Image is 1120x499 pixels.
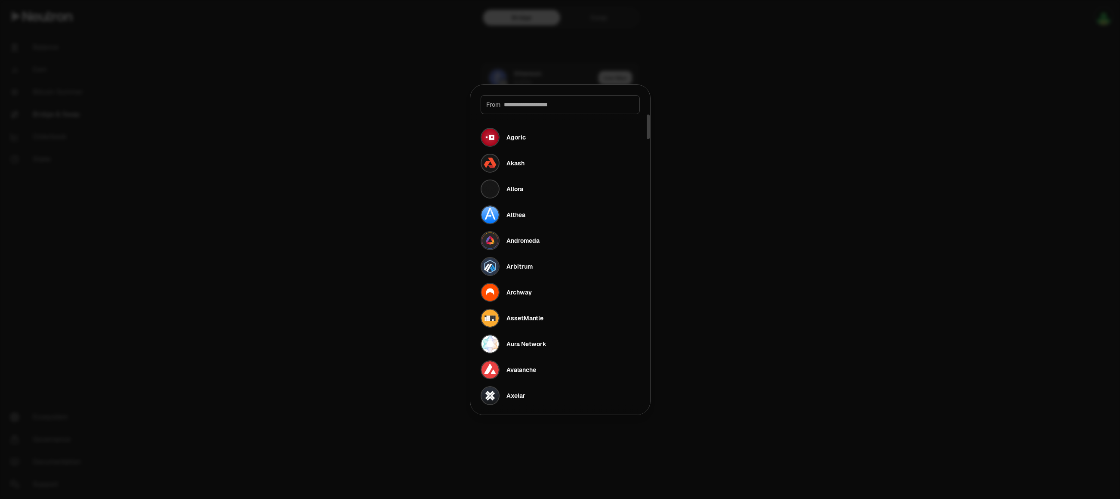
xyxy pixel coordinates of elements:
[481,232,499,249] img: Andromeda Logo
[475,124,645,150] button: Agoric LogoAgoric
[475,357,645,383] button: Avalanche LogoAvalanche
[481,180,499,198] img: Allora Logo
[481,129,499,146] img: Agoric Logo
[481,284,499,301] img: Archway Logo
[506,391,525,400] div: Axelar
[506,211,525,219] div: Althea
[475,202,645,228] button: Althea LogoAlthea
[506,262,533,271] div: Arbitrum
[475,305,645,331] button: AssetMantle LogoAssetMantle
[486,100,500,109] span: From
[475,383,645,409] button: Axelar LogoAxelar
[506,314,543,322] div: AssetMantle
[481,310,499,327] img: AssetMantle Logo
[475,150,645,176] button: Akash LogoAkash
[475,331,645,357] button: Aura Network LogoAura Network
[506,185,523,193] div: Allora
[481,206,499,223] img: Althea Logo
[475,279,645,305] button: Archway LogoArchway
[481,387,499,404] img: Axelar Logo
[475,176,645,202] button: Allora LogoAllora
[506,159,525,167] div: Akash
[481,413,499,430] img: Babylon Genesis Logo
[506,288,532,297] div: Archway
[506,340,546,348] div: Aura Network
[475,228,645,254] button: Andromeda LogoAndromeda
[481,155,499,172] img: Akash Logo
[481,258,499,275] img: Arbitrum Logo
[506,236,540,245] div: Andromeda
[475,254,645,279] button: Arbitrum LogoArbitrum
[481,335,499,353] img: Aura Network Logo
[506,366,536,374] div: Avalanche
[506,133,526,142] div: Agoric
[481,361,499,378] img: Avalanche Logo
[475,409,645,434] button: Babylon Genesis Logo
